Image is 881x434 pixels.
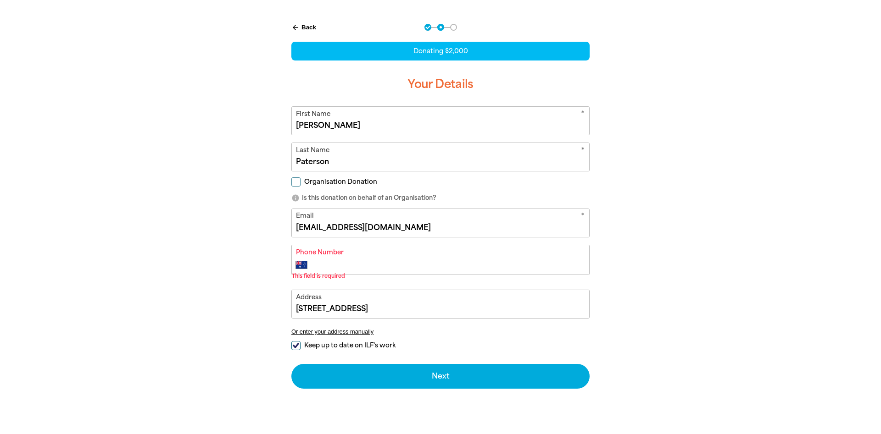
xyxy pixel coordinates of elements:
[291,177,301,187] input: Organisation Donation
[291,328,590,335] button: Or enter your address manually
[288,20,320,35] button: Back
[291,193,590,203] p: Is this donation on behalf of an Organisation?
[450,24,457,31] button: Navigate to step 3 of 3 to enter your payment details
[424,24,431,31] button: Navigate to step 1 of 3 to enter your donation amount
[437,24,444,31] button: Navigate to step 2 of 3 to enter your details
[291,70,590,99] h3: Your Details
[291,341,301,350] input: Keep up to date on ILF's work
[291,23,300,32] i: arrow_back
[304,341,396,350] span: Keep up to date on ILF's work
[291,42,590,60] div: Donating $2,000
[291,194,300,202] i: info
[304,177,377,186] span: Organisation Donation
[291,364,590,389] button: Next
